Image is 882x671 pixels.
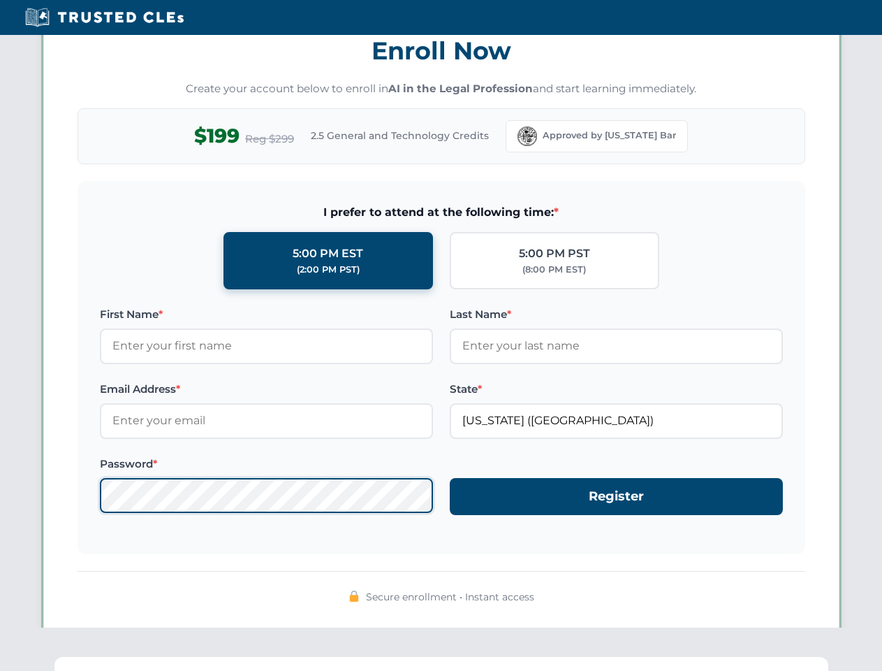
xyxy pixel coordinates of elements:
[100,329,433,363] input: Enter your first name
[194,120,240,152] span: $199
[78,29,805,73] h3: Enroll Now
[348,591,360,602] img: 🔒
[100,203,783,222] span: I prefer to attend at the following time:
[450,381,783,398] label: State
[450,478,783,515] button: Register
[297,263,360,277] div: (2:00 PM PST)
[293,245,363,263] div: 5:00 PM EST
[78,81,805,97] p: Create your account below to enroll in and start learning immediately.
[100,381,433,398] label: Email Address
[100,306,433,323] label: First Name
[519,245,590,263] div: 5:00 PM PST
[311,128,489,143] span: 2.5 General and Technology Credits
[450,403,783,438] input: Florida (FL)
[450,329,783,363] input: Enter your last name
[543,129,676,143] span: Approved by [US_STATE] Bar
[100,456,433,472] label: Password
[366,589,534,605] span: Secure enrollment • Instant access
[517,127,537,146] img: Florida Bar
[388,82,533,95] strong: AI in the Legal Profession
[450,306,783,323] label: Last Name
[245,131,294,147] span: Reg $299
[21,7,188,28] img: Trusted CLEs
[100,403,433,438] input: Enter your email
[522,263,586,277] div: (8:00 PM EST)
